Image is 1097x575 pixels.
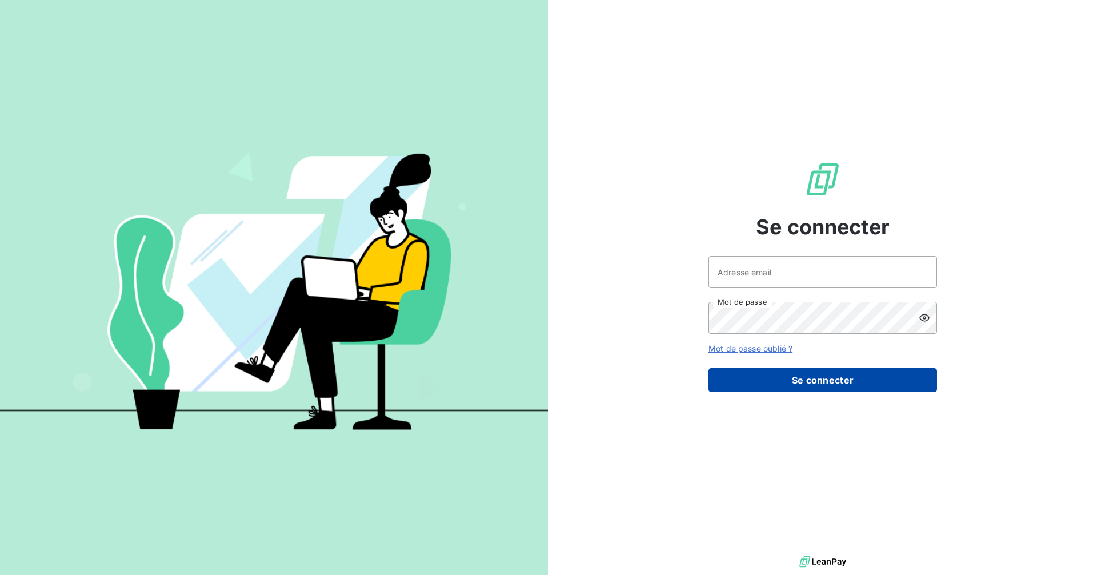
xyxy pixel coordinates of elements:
[804,161,841,198] img: Logo LeanPay
[756,211,890,242] span: Se connecter
[708,344,792,353] a: Mot de passe oublié ?
[708,368,937,392] button: Se connecter
[799,553,846,570] img: logo
[708,256,937,288] input: placeholder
